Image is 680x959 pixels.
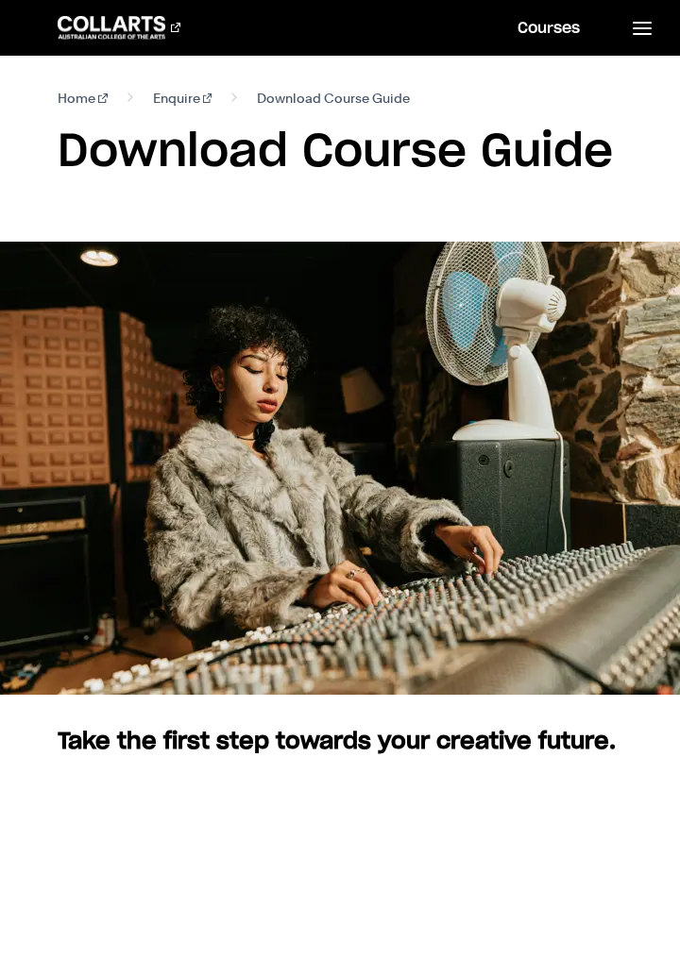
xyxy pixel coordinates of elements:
[58,125,622,181] h1: Download Course Guide
[58,731,616,753] strong: Take the first step towards your creative future.
[58,16,180,39] div: Go to homepage
[153,87,212,109] a: Enquire
[58,87,108,109] a: Home
[257,87,410,109] span: Download Course Guide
